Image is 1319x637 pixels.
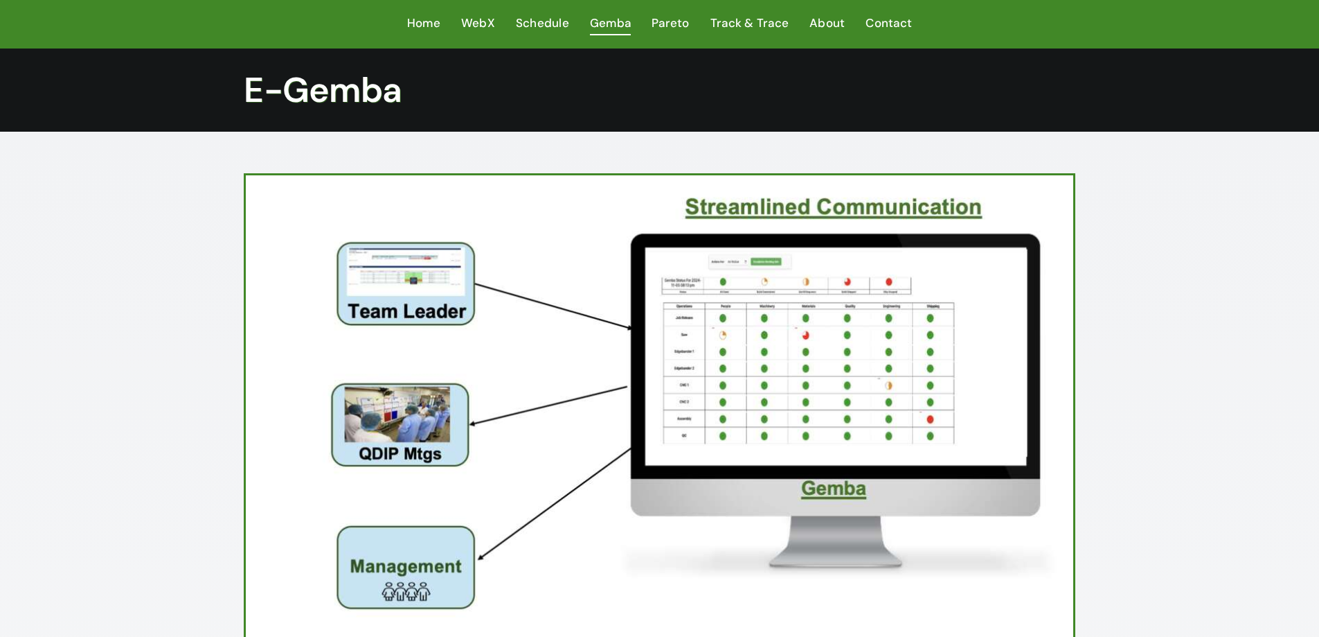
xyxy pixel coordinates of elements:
span: About [809,13,845,33]
span: Gemba [590,13,631,33]
a: Home [407,13,440,35]
a: About [809,13,845,35]
span: Pareto [652,13,690,33]
span: WebX [461,13,495,33]
span: Contact [865,13,912,33]
h1: E-Gemba [244,69,1075,111]
a: Track & Trace [710,13,789,35]
a: Contact [865,13,912,35]
a: Pareto [652,13,690,35]
span: Track & Trace [710,13,789,33]
a: Gemba [590,13,631,35]
span: Home [407,13,440,33]
a: WebX [461,13,495,35]
a: Schedule [516,13,569,35]
span: Schedule [516,13,569,33]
